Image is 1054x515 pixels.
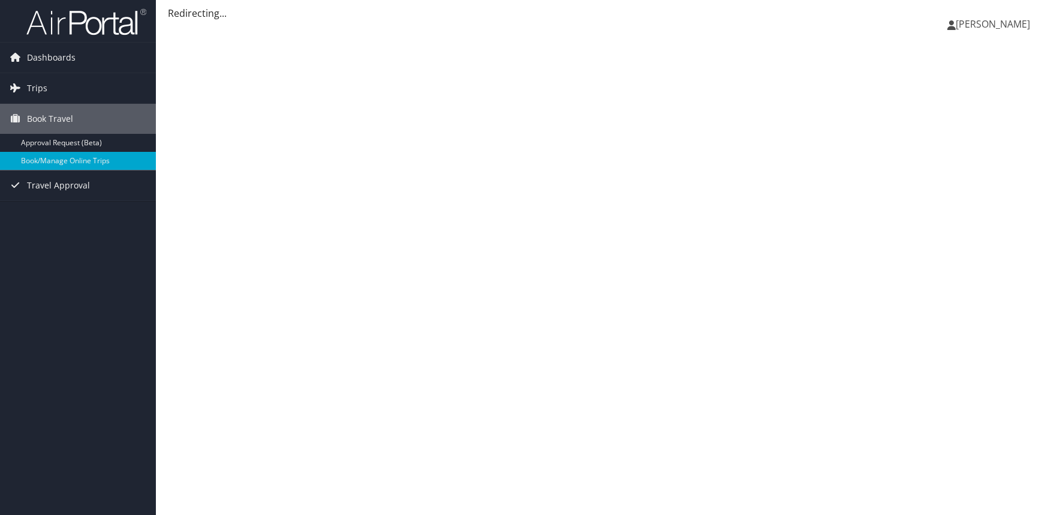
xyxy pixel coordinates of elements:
span: Travel Approval [27,170,90,200]
span: Dashboards [27,43,76,73]
a: [PERSON_NAME] [947,6,1042,42]
span: [PERSON_NAME] [956,17,1030,31]
img: airportal-logo.png [26,8,146,36]
span: Book Travel [27,104,73,134]
div: Redirecting... [168,6,1042,20]
span: Trips [27,73,47,103]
